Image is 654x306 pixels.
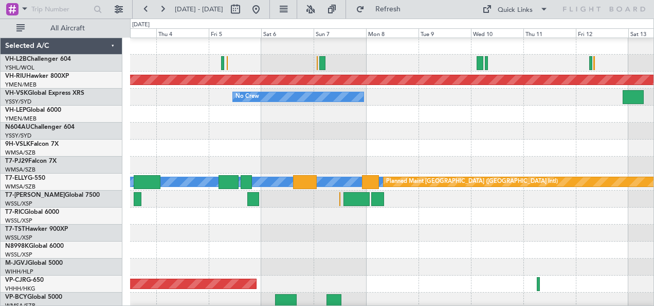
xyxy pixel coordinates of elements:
span: T7-RIC [5,209,24,215]
a: VP-BCYGlobal 5000 [5,294,62,300]
a: YSSY/SYD [5,132,31,140]
span: N8998K [5,243,29,249]
a: WSSL/XSP [5,217,32,225]
a: YSHL/WOL [5,64,34,72]
span: T7-TST [5,226,25,232]
a: VH-RIUHawker 800XP [5,73,69,79]
span: VP-BCY [5,294,27,300]
span: VH-RIU [5,73,26,79]
div: Wed 10 [471,28,523,38]
a: WSSL/XSP [5,251,32,259]
div: [DATE] [132,21,150,29]
a: T7-TSTHawker 900XP [5,226,68,232]
div: No Crew [235,89,259,105]
a: WMSA/SZB [5,149,35,157]
a: M-JGVJGlobal 5000 [5,260,63,266]
a: N604AUChallenger 604 [5,124,75,130]
a: WMSA/SZB [5,166,35,174]
a: VH-LEPGlobal 6000 [5,107,61,113]
a: WMSA/SZB [5,183,35,191]
a: VHHH/HKG [5,285,35,293]
div: Tue 9 [419,28,471,38]
a: T7-RICGlobal 6000 [5,209,59,215]
a: VH-VSKGlobal Express XRS [5,90,84,96]
span: T7-ELLY [5,175,28,181]
span: VP-CJR [5,277,26,283]
input: Trip Number [31,2,90,17]
span: M-JGVJ [5,260,28,266]
button: Quick Links [477,1,553,18]
a: T7-ELLYG-550 [5,175,45,181]
span: [DATE] - [DATE] [175,5,223,14]
button: Refresh [351,1,413,18]
a: T7-[PERSON_NAME]Global 7500 [5,192,100,198]
div: Fri 12 [576,28,628,38]
span: VH-LEP [5,107,26,113]
span: VH-VSK [5,90,28,96]
a: T7-PJ29Falcon 7X [5,158,57,164]
div: Wed 3 [104,28,157,38]
div: Sat 6 [261,28,314,38]
span: T7-[PERSON_NAME] [5,192,65,198]
div: Fri 5 [209,28,261,38]
span: 9H-VSLK [5,141,30,147]
a: 9H-VSLKFalcon 7X [5,141,59,147]
span: T7-PJ29 [5,158,28,164]
a: YMEN/MEB [5,81,37,89]
div: Quick Links [498,5,533,15]
a: VP-CJRG-650 [5,277,44,283]
a: YSSY/SYD [5,98,31,106]
span: All Aircraft [27,25,108,32]
a: WIHH/HLP [5,268,33,276]
a: VH-L2BChallenger 604 [5,56,71,62]
div: Sun 7 [314,28,366,38]
div: Planned Maint [GEOGRAPHIC_DATA] ([GEOGRAPHIC_DATA] Intl) [386,174,558,190]
a: WSSL/XSP [5,200,32,208]
a: YMEN/MEB [5,115,37,123]
button: All Aircraft [11,20,112,37]
span: Refresh [367,6,410,13]
div: Thu 11 [523,28,576,38]
a: N8998KGlobal 6000 [5,243,64,249]
span: N604AU [5,124,30,130]
span: VH-L2B [5,56,27,62]
div: Thu 4 [156,28,209,38]
a: WSSL/XSP [5,234,32,242]
div: Mon 8 [366,28,419,38]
